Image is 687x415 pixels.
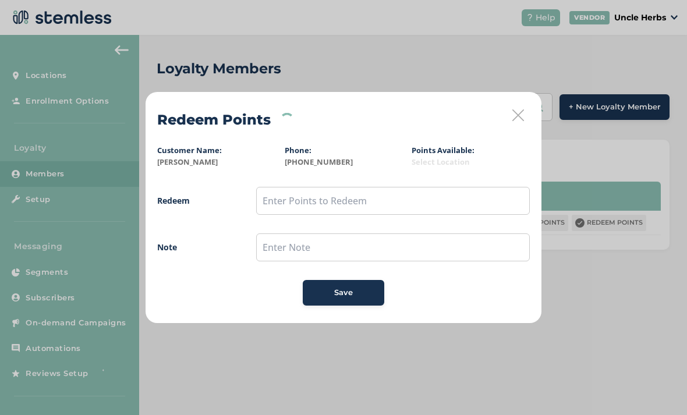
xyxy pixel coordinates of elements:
label: Redeem [157,194,233,207]
span: Save [334,287,353,299]
input: Enter Note [256,233,530,261]
label: Customer Name: [157,145,222,155]
label: Points Available: [412,145,474,155]
label: [PHONE_NUMBER] [285,157,403,168]
label: Select Location [412,157,530,168]
button: Save [303,280,384,306]
label: Note [157,241,233,253]
iframe: Chat Widget [629,359,687,415]
input: Enter Points to Redeem [256,187,530,215]
label: [PERSON_NAME] [157,157,275,168]
label: Phone: [285,145,311,155]
h2: Redeem Points [157,109,271,130]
